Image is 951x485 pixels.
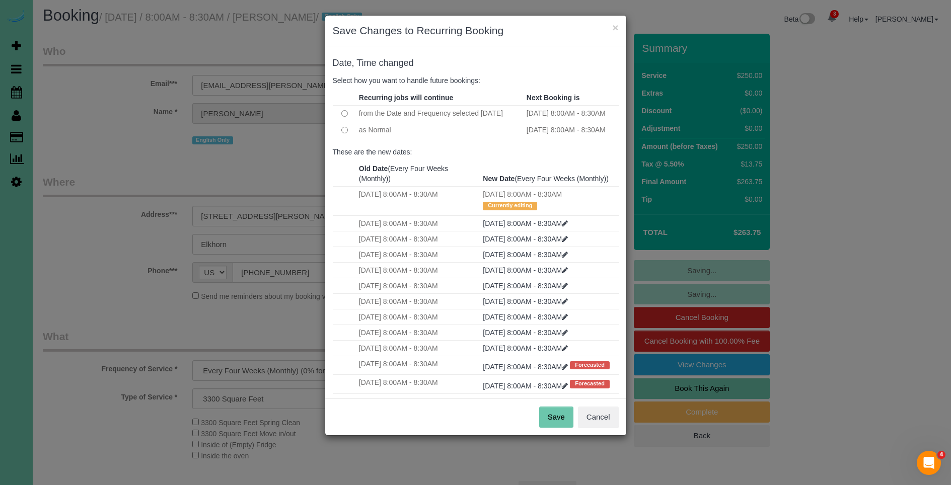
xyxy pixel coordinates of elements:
p: These are the new dates: [333,147,619,157]
a: [DATE] 8:00AM - 8:30AM [483,297,568,305]
td: [DATE] 8:00AM - 8:30AM [356,375,481,393]
td: [DATE] 8:00AM - 8:30AM [356,340,481,356]
th: (Every Four Weeks (Monthly)) [356,161,481,187]
span: 4 [937,451,945,459]
a: [DATE] 8:00AM - 8:30AM [483,235,568,243]
td: [DATE] 8:00AM - 8:30AM [356,356,481,374]
span: Date, Time [333,58,377,68]
td: [DATE] 8:00AM - 8:30AM [356,293,481,309]
td: from the Date and Frequency selected [DATE] [356,105,524,122]
td: [DATE] 8:00AM - 8:30AM [356,278,481,293]
h3: Save Changes to Recurring Booking [333,23,619,38]
td: [DATE] 8:00AM - 8:30AM [356,231,481,247]
a: [DATE] 8:00AM - 8:30AM [483,282,568,290]
td: [DATE] 8:00AM - 8:30AM [356,247,481,262]
p: Select how you want to handle future bookings: [333,75,619,86]
td: [DATE] 8:00AM - 8:30AM [524,105,619,122]
span: Currently editing [483,202,537,210]
a: [DATE] 8:00AM - 8:30AM [483,344,568,352]
td: [DATE] 8:00AM - 8:30AM [480,187,618,215]
td: [DATE] 8:00AM - 8:30AM [356,325,481,340]
td: [DATE] 8:00AM - 8:30AM [356,215,481,231]
a: [DATE] 8:00AM - 8:30AM [483,219,568,227]
span: Forecasted [570,380,610,388]
a: [DATE] 8:00AM - 8:30AM [483,251,568,259]
td: [DATE] 8:00AM - 8:30AM [524,122,619,138]
a: [DATE] 8:00AM - 8:30AM [483,329,568,337]
h4: changed [333,58,619,68]
a: [DATE] 8:00AM - 8:30AM [483,313,568,321]
strong: Next Booking is [527,94,580,102]
strong: Recurring jobs will continue [359,94,453,102]
td: as Normal [356,122,524,138]
span: Forecasted [570,361,610,369]
th: (Every Four Weeks (Monthly)) [480,161,618,187]
a: [DATE] 8:00AM - 8:30AM [483,266,568,274]
iframe: Intercom live chat [917,451,941,475]
td: [DATE] 8:00AM - 8:30AM [356,309,481,325]
button: × [612,22,618,33]
a: [DATE] 8:00AM - 8:30AM [483,382,570,390]
td: [DATE] 8:00AM - 8:30AM [356,187,481,215]
button: Cancel [578,407,619,428]
button: Save [539,407,573,428]
strong: Old Date [359,165,388,173]
a: [DATE] 8:00AM - 8:30AM [483,363,570,371]
td: [DATE] 8:00AM - 8:30AM [356,262,481,278]
td: [DATE] 8:00AM - 8:30AM [356,393,481,412]
strong: New Date [483,175,515,183]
